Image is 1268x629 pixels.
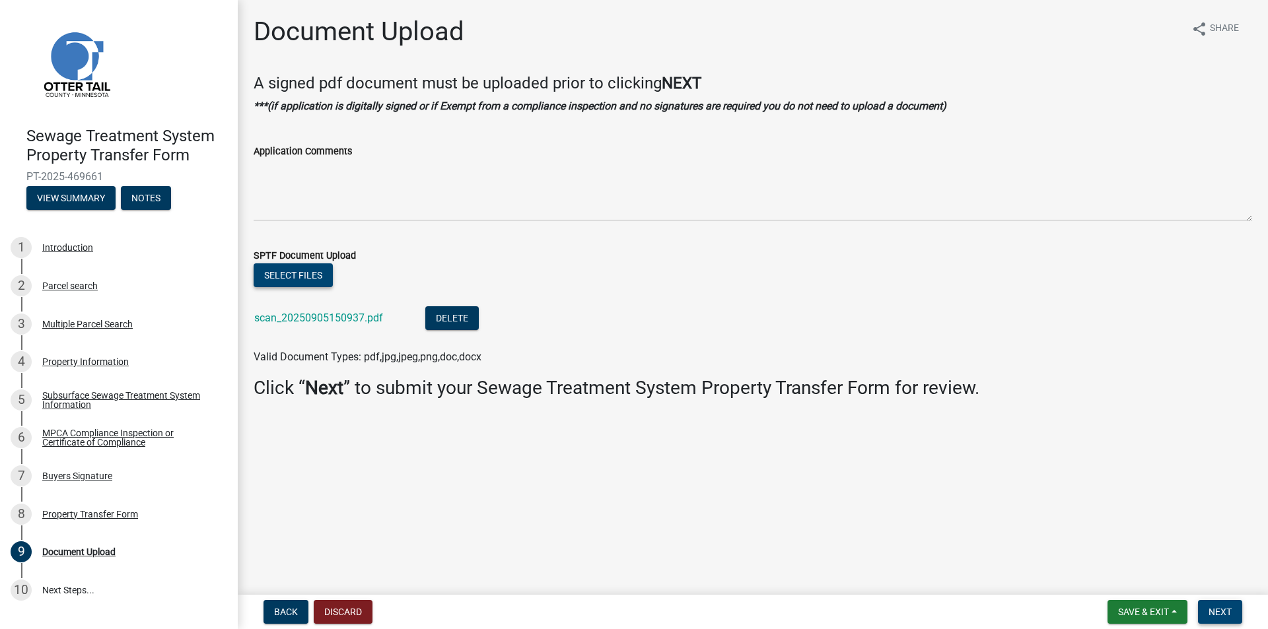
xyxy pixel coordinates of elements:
[662,74,701,92] strong: NEXT
[254,377,1252,399] h3: Click “ ” to submit your Sewage Treatment System Property Transfer Form for review.
[11,275,32,296] div: 2
[1191,21,1207,37] i: share
[11,579,32,601] div: 10
[274,607,298,617] span: Back
[425,313,479,325] wm-modal-confirm: Delete Document
[42,281,98,290] div: Parcel search
[254,251,356,261] label: SPTF Document Upload
[254,263,333,287] button: Select files
[11,351,32,372] div: 4
[254,74,1252,93] h4: A signed pdf document must be uploaded prior to clicking
[26,193,116,204] wm-modal-confirm: Summary
[42,547,116,556] div: Document Upload
[42,391,217,409] div: Subsurface Sewage Treatment System Information
[1108,600,1187,624] button: Save & Exit
[26,14,125,113] img: Otter Tail County, Minnesota
[11,465,32,486] div: 7
[254,147,352,156] label: Application Comments
[42,243,93,252] div: Introduction
[425,306,479,330] button: Delete
[42,428,217,447] div: MPCA Compliance Inspection or Certificate of Compliance
[1118,607,1169,617] span: Save & Exit
[11,541,32,562] div: 9
[254,312,383,324] a: scan_20250905150937.pdf
[42,319,133,329] div: Multiple Parcel Search
[11,314,32,335] div: 3
[1209,607,1232,617] span: Next
[121,193,171,204] wm-modal-confirm: Notes
[11,237,32,258] div: 1
[11,504,32,525] div: 8
[42,357,129,366] div: Property Information
[26,127,227,165] h4: Sewage Treatment System Property Transfer Form
[314,600,372,624] button: Discard
[1210,21,1239,37] span: Share
[1198,600,1242,624] button: Next
[42,471,112,480] div: Buyers Signature
[11,427,32,448] div: 6
[254,16,464,48] h1: Document Upload
[26,186,116,210] button: View Summary
[254,100,946,112] strong: ***(if application is digitally signed or if Exempt from a compliance inspection and no signature...
[1181,16,1250,42] button: shareShare
[121,186,171,210] button: Notes
[305,377,343,399] strong: Next
[264,600,308,624] button: Back
[11,389,32,411] div: 5
[254,350,481,363] span: Valid Document Types: pdf,jpg,jpeg,png,doc,docx
[42,510,138,519] div: Property Transfer Form
[26,170,211,183] span: PT-2025-469661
